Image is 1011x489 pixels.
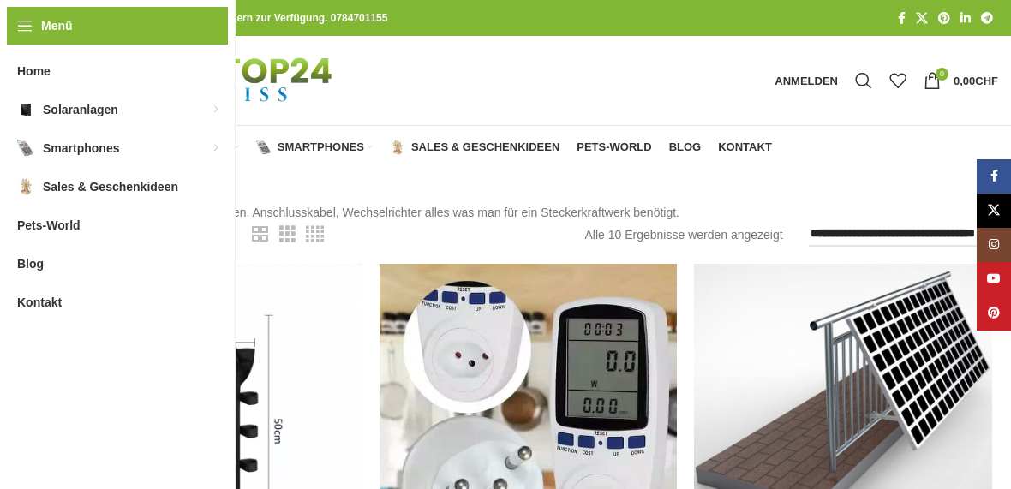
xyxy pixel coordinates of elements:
[17,140,34,157] img: Smartphones
[252,224,268,245] a: Rasteransicht 2
[766,63,846,98] a: Anmelden
[577,140,651,154] span: Pets-World
[56,130,781,164] div: Hauptnavigation
[846,63,881,98] a: Suche
[669,140,702,154] span: Blog
[17,248,44,279] span: Blog
[278,140,364,154] span: Smartphones
[256,140,272,155] img: Smartphones
[718,140,772,154] span: Kontakt
[809,222,992,247] select: Shop-Reihenfolge
[977,228,1011,262] a: Instagram Social Link
[975,75,998,87] span: CHF
[775,75,838,86] span: Anmelden
[17,287,62,318] span: Kontakt
[17,101,34,118] img: Solaranlagen
[718,130,772,164] a: Kontakt
[390,130,559,164] a: Sales & Geschenkideen
[669,130,702,164] a: Blog
[390,140,405,155] img: Sales & Geschenkideen
[64,203,998,222] p: Photovoltaik Zubehör Halterungen, Anschlusskabel, Wechselrichter alles was man für ein Steckerkra...
[17,178,34,195] img: Sales & Geschenkideen
[893,7,911,30] a: Facebook Social Link
[977,262,1011,296] a: YouTube Social Link
[977,296,1011,331] a: Pinterest Social Link
[976,7,998,30] a: Telegram Social Link
[977,159,1011,194] a: Facebook Social Link
[954,75,998,87] bdi: 0,00
[115,130,239,164] a: Solaranlagen
[411,140,559,154] span: Sales & Geschenkideen
[955,7,976,30] a: LinkedIn Social Link
[306,224,324,245] a: Rasteransicht 4
[256,130,373,164] a: Smartphones
[911,7,933,30] a: X Social Link
[936,68,948,81] span: 0
[915,63,1007,98] a: 0 0,00CHF
[43,94,118,125] span: Solaranlagen
[933,7,955,30] a: Pinterest Social Link
[881,63,915,98] div: Meine Wunschliste
[41,16,73,35] span: Menü
[43,133,119,164] span: Smartphones
[585,225,783,244] p: Alle 10 Ergebnisse werden angezeigt
[279,224,296,245] a: Rasteransicht 3
[577,130,651,164] a: Pets-World
[43,171,178,202] span: Sales & Geschenkideen
[17,56,51,86] span: Home
[977,194,1011,228] a: X Social Link
[17,210,81,241] span: Pets-World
